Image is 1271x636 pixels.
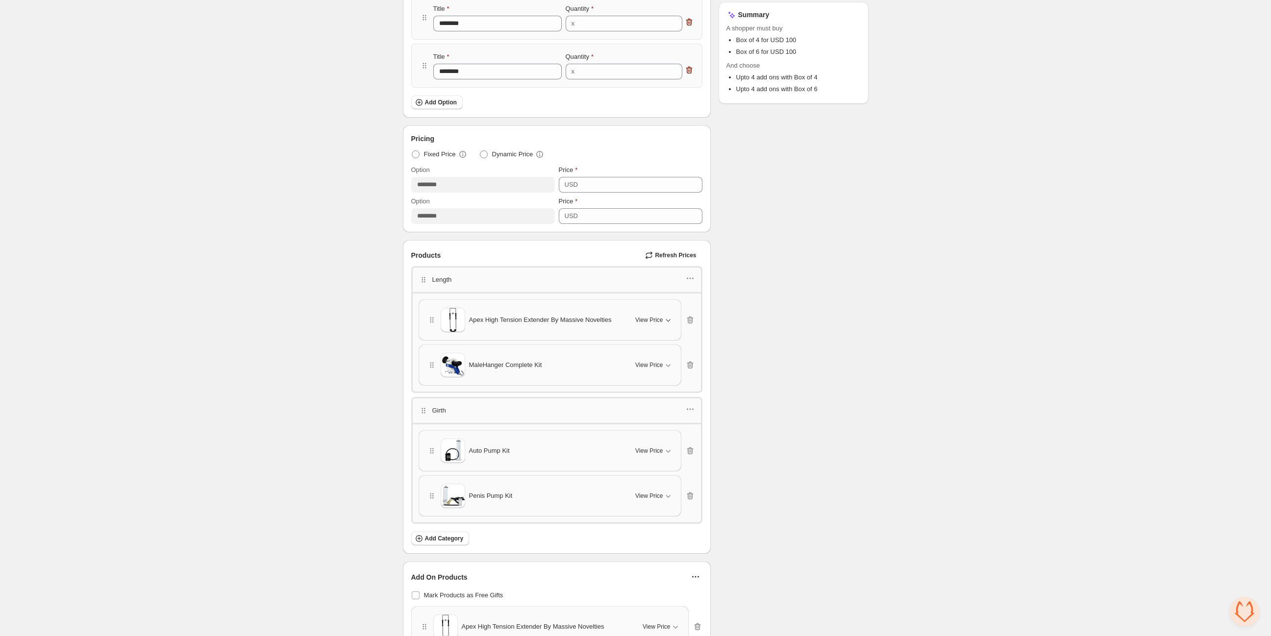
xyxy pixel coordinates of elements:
img: Auto Pump Kit [441,439,465,463]
p: Girth [432,406,446,416]
span: Dynamic Price [492,149,533,159]
span: Apex High Tension Extender By Massive Novelties [469,315,612,325]
label: Quantity [566,4,594,14]
span: Auto Pump Kit [469,446,510,456]
img: Apex High Tension Extender By Massive Novelties [441,308,465,332]
div: USD [565,211,578,221]
span: Products [411,250,441,260]
img: Penis Pump Kit [441,484,465,508]
span: Pricing [411,134,434,144]
button: View Price [629,443,678,459]
span: Penis Pump Kit [469,491,513,501]
span: View Price [635,316,663,324]
span: View Price [635,447,663,455]
img: MaleHanger Complete Kit [441,353,465,377]
button: Add Option [411,96,463,109]
li: Upto 4 add ons with Box of 6 [736,84,861,94]
span: Apex High Tension Extender By Massive Novelties [462,622,604,632]
span: View Price [635,361,663,369]
button: View Price [629,312,678,328]
label: Option [411,165,430,175]
button: View Price [637,619,686,635]
span: A shopper must buy [726,24,861,33]
span: Fixed Price [424,149,456,159]
label: Quantity [566,52,594,62]
h3: Summary [738,10,770,20]
span: And choose [726,61,861,71]
span: View Price [635,492,663,500]
span: MaleHanger Complete Kit [469,360,542,370]
div: x [572,19,575,28]
div: x [572,67,575,76]
span: View Price [643,623,670,631]
span: Add Option [425,98,457,106]
li: Box of 4 for USD 100 [736,35,861,45]
button: Refresh Prices [641,248,702,262]
label: Option [411,196,430,206]
button: View Price [629,488,678,504]
span: Add Category [425,535,464,542]
div: USD [565,180,578,190]
label: Title [433,52,449,62]
span: Add On Products [411,572,468,582]
span: Refresh Prices [655,251,696,259]
button: View Price [629,357,678,373]
p: Length [432,275,452,285]
label: Price [559,165,578,175]
li: Upto 4 add ons with Box of 4 [736,73,861,82]
label: Price [559,196,578,206]
button: Add Category [411,532,470,545]
label: Title [433,4,449,14]
li: Box of 6 for USD 100 [736,47,861,57]
span: Mark Products as Free Gifts [424,591,503,599]
a: Open chat [1230,597,1259,626]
